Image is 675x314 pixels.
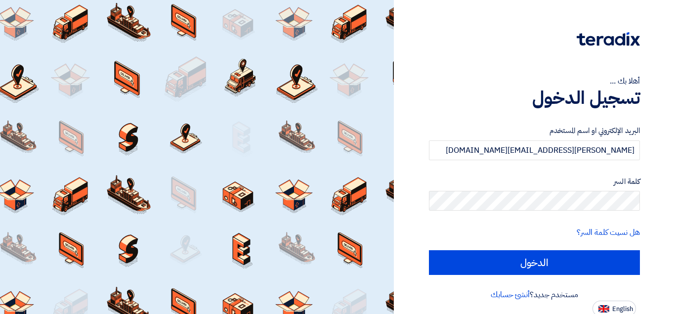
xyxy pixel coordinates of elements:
[491,289,530,301] a: أنشئ حسابك
[429,140,640,160] input: أدخل بريد العمل الإلكتروني او اسم المستخدم الخاص بك ...
[612,306,633,313] span: English
[577,32,640,46] img: Teradix logo
[598,305,609,313] img: en-US.png
[429,176,640,187] label: كلمة السر
[429,125,640,136] label: البريد الإلكتروني او اسم المستخدم
[429,250,640,275] input: الدخول
[577,226,640,238] a: هل نسيت كلمة السر؟
[429,289,640,301] div: مستخدم جديد؟
[429,87,640,109] h1: تسجيل الدخول
[429,75,640,87] div: أهلا بك ...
